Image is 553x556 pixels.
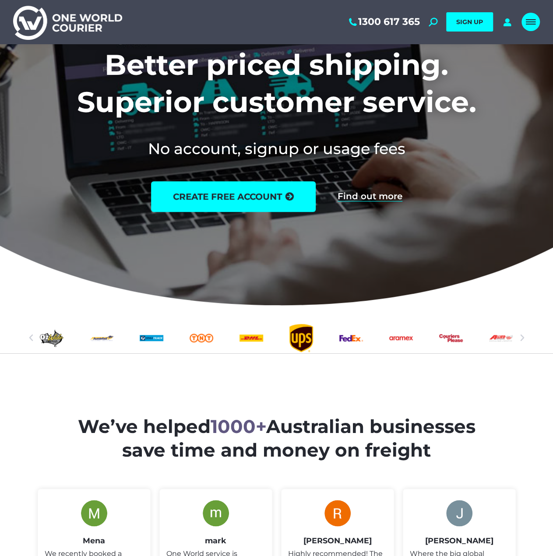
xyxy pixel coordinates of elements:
div: 1 / 25 [140,323,163,353]
a: Aramex_logo [389,323,413,353]
div: 3 / 25 [240,323,263,353]
a: Mobile menu icon [521,13,540,31]
div: 2 / 25 [190,323,213,353]
a: Aussiefast-Transport-logo [90,323,113,353]
a: 1300 617 365 [347,16,420,28]
a: FedEx logo [339,323,363,353]
h2: We’ve helped Australian businesses save time and money on freight [59,415,495,462]
a: Couriers Please logo [439,323,463,353]
a: create free account [151,181,316,212]
div: 8 / 25 [489,323,513,353]
div: 24 / 25 [40,323,63,353]
a: Find out more [338,192,402,201]
h2: No account, signup or usage fees [13,138,540,159]
img: One World Courier [13,4,122,40]
span: SIGN UP [456,18,483,26]
div: 25 / 25 [90,323,113,353]
div: 4 / 25 [289,323,313,353]
div: 5 / 25 [339,323,363,353]
a: UPS logo [289,323,313,353]
div: 6 / 25 [389,323,413,353]
div: Slides [40,323,513,353]
a: DHl logo [240,323,263,353]
a: OzWide-Freight-logo [40,323,63,353]
a: Allied Express logo [489,323,513,353]
a: TNT logo Australian freight company [190,323,213,353]
a: startrack australia logo [140,323,163,353]
a: SIGN UP [446,12,493,32]
div: 7 / 25 [439,323,463,353]
span: 1000+ [211,415,266,438]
